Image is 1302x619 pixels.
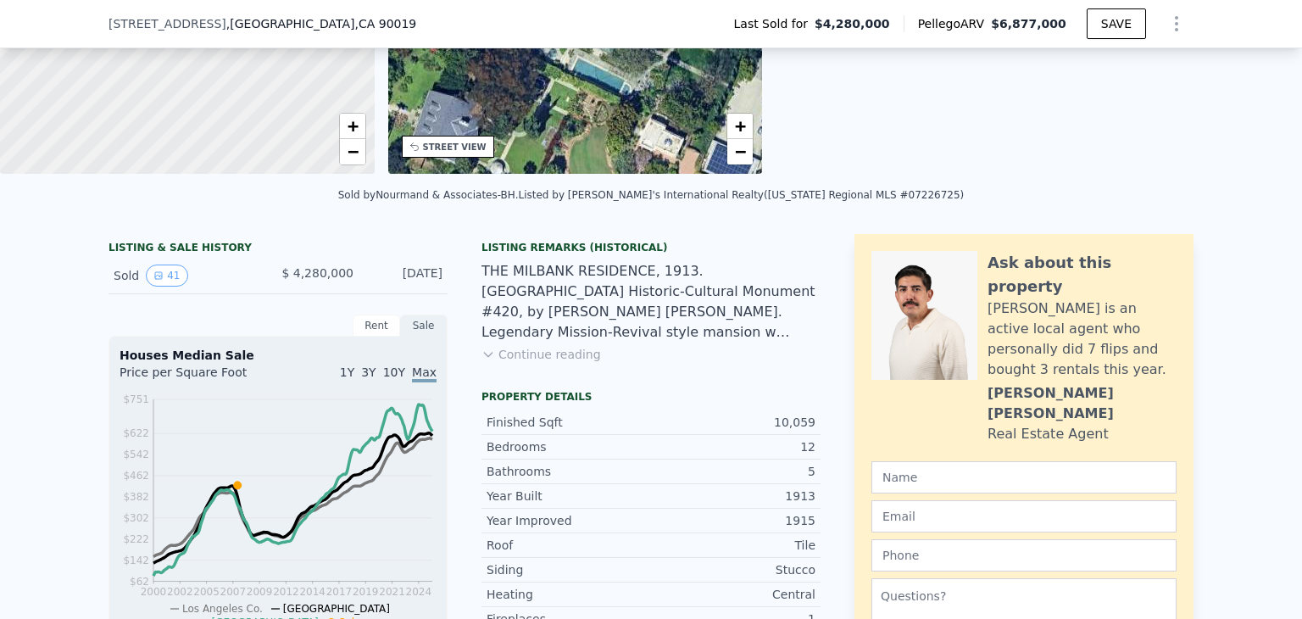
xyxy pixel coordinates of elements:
tspan: 2002 [167,586,193,598]
span: 3Y [361,365,376,379]
tspan: $142 [123,555,149,566]
span: − [735,141,746,162]
tspan: 2012 [273,586,299,598]
div: THE MILBANK RESIDENCE, 1913. [GEOGRAPHIC_DATA] Historic-Cultural Monument #420, by [PERSON_NAME] ... [481,261,821,343]
div: Finished Sqft [487,414,651,431]
div: Sold by Nourmand & Associates-BH . [338,189,519,201]
tspan: 2017 [326,586,353,598]
tspan: $462 [123,470,149,482]
span: , CA 90019 [354,17,416,31]
input: Phone [871,539,1177,572]
div: 12 [651,438,815,455]
div: Bathrooms [487,463,651,480]
tspan: $542 [123,449,149,460]
tspan: $622 [123,427,149,439]
span: $ 4,280,000 [281,266,353,280]
span: $6,877,000 [991,17,1066,31]
a: Zoom in [340,114,365,139]
div: Ask about this property [988,251,1177,298]
div: Sale [400,315,448,337]
span: 1Y [340,365,354,379]
span: [STREET_ADDRESS] [108,15,226,32]
div: LISTING & SALE HISTORY [108,241,448,258]
div: Year Improved [487,512,651,529]
tspan: $222 [123,533,149,545]
span: + [735,115,746,137]
div: Real Estate Agent [988,424,1109,444]
input: Name [871,461,1177,494]
div: Roof [487,537,651,554]
tspan: 2021 [379,586,405,598]
div: Bedrooms [487,438,651,455]
tspan: $302 [123,512,149,524]
div: Houses Median Sale [120,347,437,364]
span: 10Y [383,365,405,379]
div: Heating [487,586,651,603]
span: Los Angeles Co. [182,603,263,615]
div: 10,059 [651,414,815,431]
button: Continue reading [481,346,601,363]
button: Show Options [1160,7,1193,41]
div: Year Built [487,488,651,505]
div: Price per Square Foot [120,364,278,391]
div: [DATE] [367,265,442,287]
div: Rent [353,315,400,337]
tspan: 2024 [406,586,432,598]
div: Stucco [651,561,815,578]
div: 1915 [651,512,815,529]
tspan: 2019 [353,586,379,598]
tspan: 2000 [141,586,167,598]
span: Last Sold for [734,15,815,32]
span: Pellego ARV [918,15,992,32]
tspan: $62 [130,576,149,588]
a: Zoom in [727,114,753,139]
a: Zoom out [340,139,365,165]
span: $4,280,000 [815,15,890,32]
div: Central [651,586,815,603]
button: View historical data [146,265,187,287]
div: Listing Remarks (Historical) [481,241,821,254]
span: [GEOGRAPHIC_DATA] [283,603,390,615]
div: Property details [481,390,821,404]
span: Max [412,365,437,382]
a: Zoom out [727,139,753,165]
tspan: $382 [123,491,149,503]
div: STREET VIEW [423,141,487,153]
div: [PERSON_NAME] is an active local agent who personally did 7 flips and bought 3 rentals this year. [988,298,1177,380]
div: [PERSON_NAME] [PERSON_NAME] [988,383,1177,424]
span: , [GEOGRAPHIC_DATA] [226,15,416,32]
span: + [347,115,358,137]
div: 1913 [651,488,815,505]
tspan: 2009 [247,586,273,598]
tspan: $751 [123,393,149,405]
div: Siding [487,561,651,578]
button: SAVE [1087,8,1146,39]
div: Tile [651,537,815,554]
input: Email [871,500,1177,533]
tspan: 2005 [193,586,220,598]
div: Sold [114,265,264,287]
tspan: 2007 [220,586,247,598]
div: 5 [651,463,815,480]
tspan: 2014 [299,586,325,598]
span: − [347,141,358,162]
div: Listed by [PERSON_NAME]'s International Realty ([US_STATE] Regional MLS #07226725) [519,189,965,201]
